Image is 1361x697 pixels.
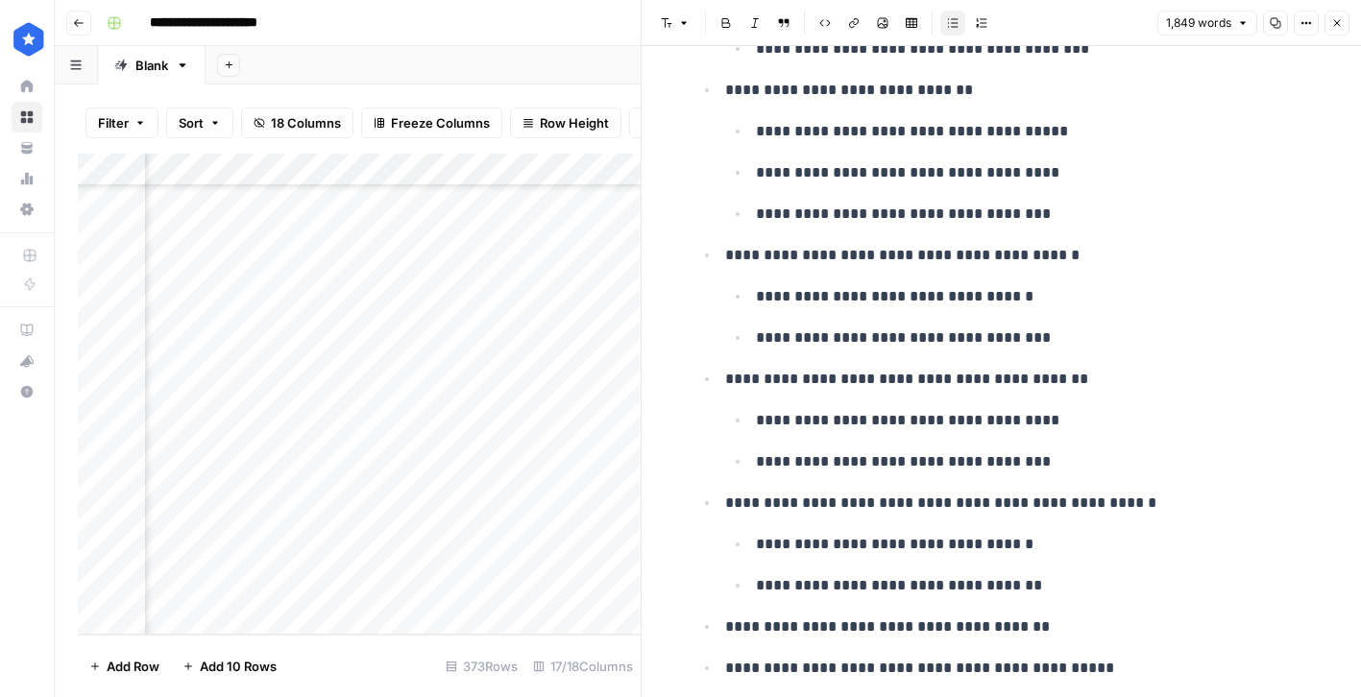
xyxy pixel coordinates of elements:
[12,194,42,225] a: Settings
[510,108,621,138] button: Row Height
[98,46,206,84] a: Blank
[12,346,42,376] button: What's new?
[85,108,158,138] button: Filter
[271,113,341,132] span: 18 Columns
[166,108,233,138] button: Sort
[540,113,609,132] span: Row Height
[12,376,42,407] button: Help + Support
[1157,11,1257,36] button: 1,849 words
[12,71,42,102] a: Home
[98,113,129,132] span: Filter
[438,651,525,682] div: 373 Rows
[361,108,502,138] button: Freeze Columns
[12,22,46,57] img: ConsumerAffairs Logo
[171,651,288,682] button: Add 10 Rows
[525,651,641,682] div: 17/18 Columns
[12,132,42,163] a: Your Data
[12,102,42,132] a: Browse
[391,113,490,132] span: Freeze Columns
[135,56,168,75] div: Blank
[12,163,42,194] a: Usage
[241,108,353,138] button: 18 Columns
[200,657,277,676] span: Add 10 Rows
[78,651,171,682] button: Add Row
[12,15,42,63] button: Workspace: ConsumerAffairs
[107,657,159,676] span: Add Row
[12,315,42,346] a: AirOps Academy
[12,347,41,375] div: What's new?
[1166,14,1231,32] span: 1,849 words
[179,113,204,132] span: Sort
